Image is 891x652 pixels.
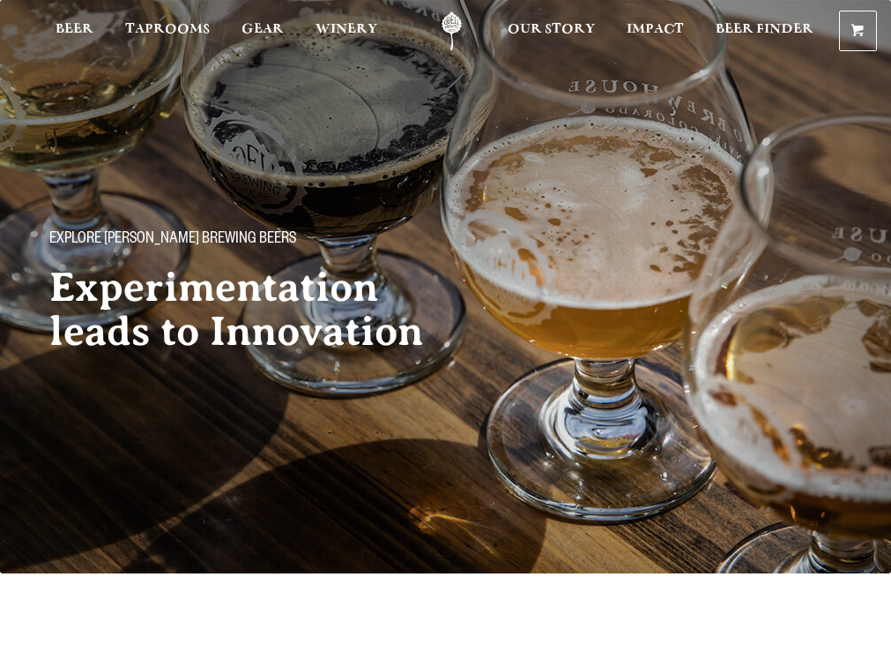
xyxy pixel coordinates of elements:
span: Winery [316,22,377,36]
span: Beer Finder [716,22,813,36]
a: Odell Home [419,11,485,51]
a: Our Story [496,11,606,51]
a: Gear [230,11,295,51]
a: Beer [44,11,105,51]
span: Taprooms [125,22,210,36]
span: Explore [PERSON_NAME] Brewing Beers [49,229,296,251]
span: Impact [627,22,684,36]
h2: Experimentation leads to Innovation [49,266,430,354]
a: Beer Finder [704,11,825,51]
span: Our Story [508,22,595,36]
a: Winery [304,11,389,51]
a: Taprooms [114,11,221,51]
span: Gear [241,22,284,36]
span: Beer [56,22,93,36]
a: Impact [615,11,695,51]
